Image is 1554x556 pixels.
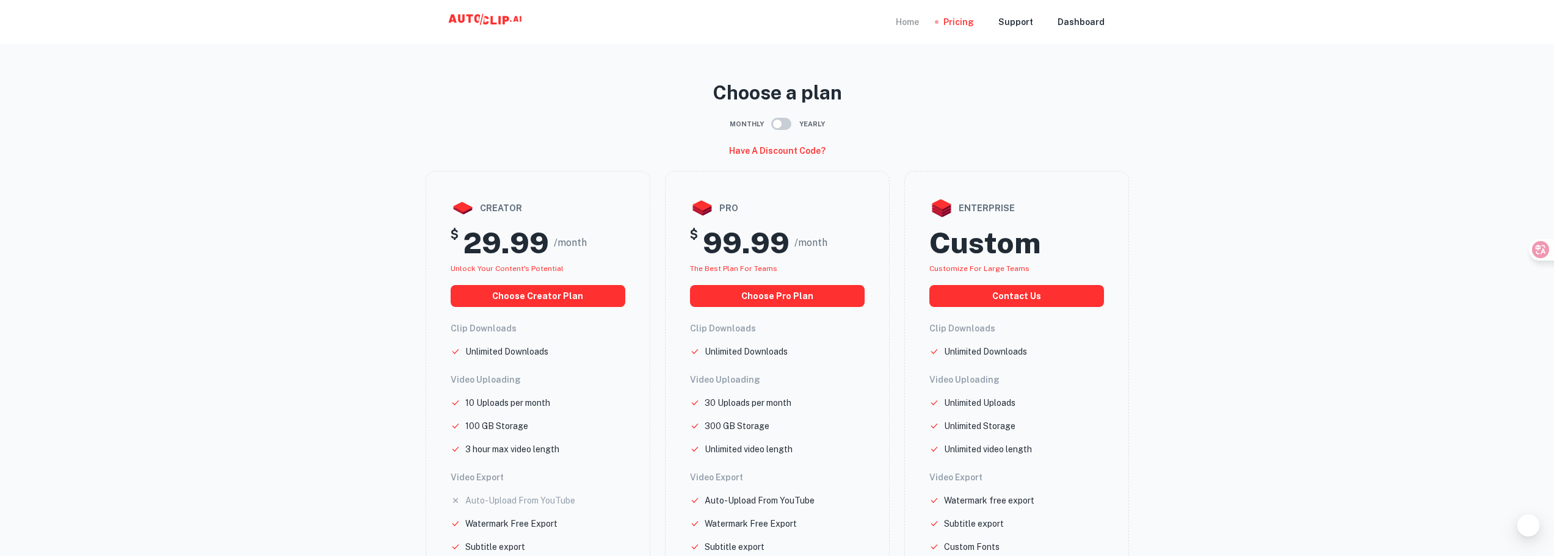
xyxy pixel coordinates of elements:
p: Subtitle export [944,517,1004,530]
p: Watermark free export [944,494,1034,507]
span: Yearly [799,119,825,129]
h6: Video Uploading [929,373,1104,386]
p: Unlimited Storage [944,419,1015,433]
h2: 29.99 [463,225,549,261]
p: 30 Uploads per month [705,396,791,410]
span: /month [554,236,587,250]
h6: Video Export [929,471,1104,484]
h2: 99.99 [703,225,790,261]
p: Subtitle export [465,540,525,554]
h6: Video Export [451,471,625,484]
p: 100 GB Storage [465,419,528,433]
h6: Clip Downloads [451,322,625,335]
span: Customize for large teams [929,264,1029,273]
span: Monthly [730,119,764,129]
button: Contact us [929,285,1104,307]
p: Auto-Upload From YouTube [705,494,815,507]
p: Unlimited video length [944,442,1032,456]
h6: Video Uploading [451,373,625,386]
p: 300 GB Storage [705,419,769,433]
p: Choose a plan [426,78,1129,107]
p: 3 hour max video length [465,442,559,456]
p: Auto-Upload From YouTube [465,494,575,507]
span: The best plan for teams [690,264,777,273]
p: Unlimited Downloads [944,345,1027,358]
button: choose pro plan [690,285,865,307]
span: /month [794,236,827,250]
p: Unlimited Downloads [465,345,548,358]
h5: $ [690,225,698,261]
p: Unlimited Uploads [944,396,1015,410]
div: pro [690,196,865,220]
p: Unlimited Downloads [705,345,788,358]
h6: Video Uploading [690,373,865,386]
h6: Video Export [690,471,865,484]
h6: Have a discount code? [729,144,826,157]
p: Watermark Free Export [705,517,797,530]
p: Watermark Free Export [465,517,557,530]
div: enterprise [929,196,1104,220]
h6: Clip Downloads [690,322,865,335]
h6: Clip Downloads [929,322,1104,335]
p: Subtitle export [705,540,764,554]
h2: Custom [929,225,1040,261]
span: Unlock your Content's potential [451,264,564,273]
button: choose creator plan [451,285,625,307]
p: Custom Fonts [944,540,1000,554]
p: 10 Uploads per month [465,396,550,410]
h5: $ [451,225,459,261]
p: Unlimited video length [705,442,793,456]
button: Have a discount code? [724,140,830,161]
div: creator [451,196,625,220]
